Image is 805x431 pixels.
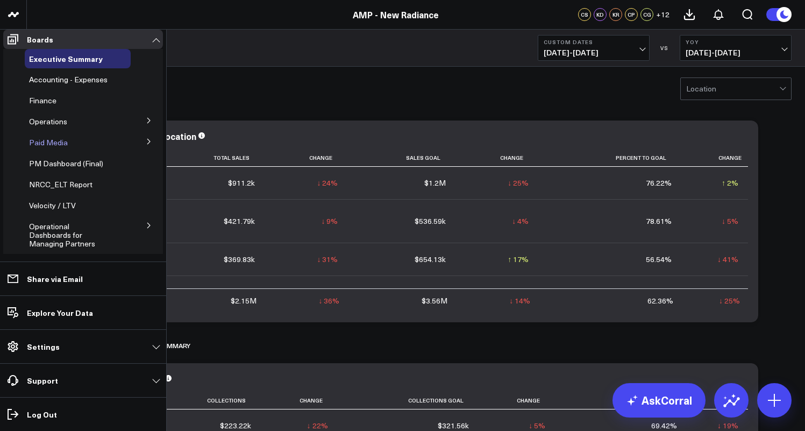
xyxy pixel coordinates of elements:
a: Operational Dashboards for Managing Partners [29,222,112,248]
a: Velocity / LTV [29,201,76,210]
div: ↓ 22% [307,420,328,431]
button: YoY[DATE]-[DATE] [680,35,792,61]
div: ↓ 14% [509,295,530,306]
div: $421.79k [224,216,255,227]
div: VS [655,45,674,51]
span: Velocity / LTV [29,200,76,210]
th: Sales Goal [347,149,455,167]
div: 75.80% [646,287,672,298]
div: $911.2k [228,178,255,188]
a: Log Out [3,405,163,424]
button: Custom Dates[DATE]-[DATE] [538,35,650,61]
div: ↓ 5% [722,216,738,227]
span: Executive Summary [29,53,103,64]
th: Percent To Goal [538,149,681,167]
th: Collections [153,392,261,409]
b: YoY [686,39,786,45]
span: [DATE] - [DATE] [686,48,786,57]
p: Boards [27,35,53,44]
div: ↑ 17% [508,254,529,265]
div: $235.73k [224,287,255,298]
div: $654.13k [415,254,446,265]
button: +12 [656,8,669,21]
div: 78.61% [646,216,672,227]
div: KR [609,8,622,21]
span: PM Dashboard (Final) [29,158,103,168]
div: ↓ 41% [717,254,738,265]
div: ↓ 5% [529,420,545,431]
p: Log Out [27,410,57,419]
th: Collections Goal [338,392,479,409]
span: Finance [29,95,56,105]
a: Paid Media [29,138,68,147]
a: NRCC_ELT Report [29,180,92,189]
div: $536.59k [415,216,446,227]
a: Executive Summary [29,54,103,63]
span: + 12 [656,11,669,18]
p: Explore Your Data [27,308,93,317]
div: CP [625,8,638,21]
a: Operations [29,117,67,126]
div: ↓ 5% [512,287,529,298]
div: 56.54% [646,254,672,265]
th: Total Sales [153,149,265,167]
div: ↓ 9% [722,287,738,298]
div: ↓ 25% [719,295,740,306]
div: CG [640,8,653,21]
span: Accounting - Expenses [29,74,108,84]
span: Operational Dashboards for Managing Partners [29,221,95,249]
div: ↓ 31% [317,254,338,265]
div: ↓ 25% [508,178,529,188]
span: NRCC_ELT Report [29,179,92,189]
div: ↓ 4% [512,216,529,227]
span: Paid Media [29,137,68,147]
div: $223.22k [220,420,251,431]
div: $321.56k [438,420,469,431]
div: 69.42% [651,420,677,431]
div: $1.2M [424,178,446,188]
div: ↓ 19% [717,420,738,431]
div: $369.83k [224,254,255,265]
div: 76.22% [646,178,672,188]
div: ↓ 36% [318,295,339,306]
div: $2.15M [231,295,257,306]
div: $310.99k [415,287,446,298]
span: [DATE] - [DATE] [544,48,644,57]
th: Change [261,392,337,409]
div: ↓ 24% [317,178,338,188]
div: ↓ 9% [321,216,338,227]
b: Custom Dates [544,39,644,45]
th: Change [455,149,539,167]
div: KD [594,8,607,21]
p: Settings [27,342,60,351]
p: Share via Email [27,274,83,283]
a: Finance [29,96,56,105]
div: $3.56M [422,295,447,306]
a: PM Dashboard (Final) [29,159,103,168]
div: ↓ 13% [317,287,338,298]
p: Support [27,376,58,385]
th: Change [681,149,748,167]
div: ↑ 2% [722,178,738,188]
div: 62.36% [647,295,673,306]
div: CS [578,8,591,21]
a: Accounting - Expenses [29,75,108,84]
a: AMP - New Radiance [353,9,439,20]
th: Change [265,149,348,167]
th: Change [479,392,555,409]
th: Percent To Goal [555,392,686,409]
span: Operations [29,116,67,126]
a: AskCorral [612,383,706,418]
